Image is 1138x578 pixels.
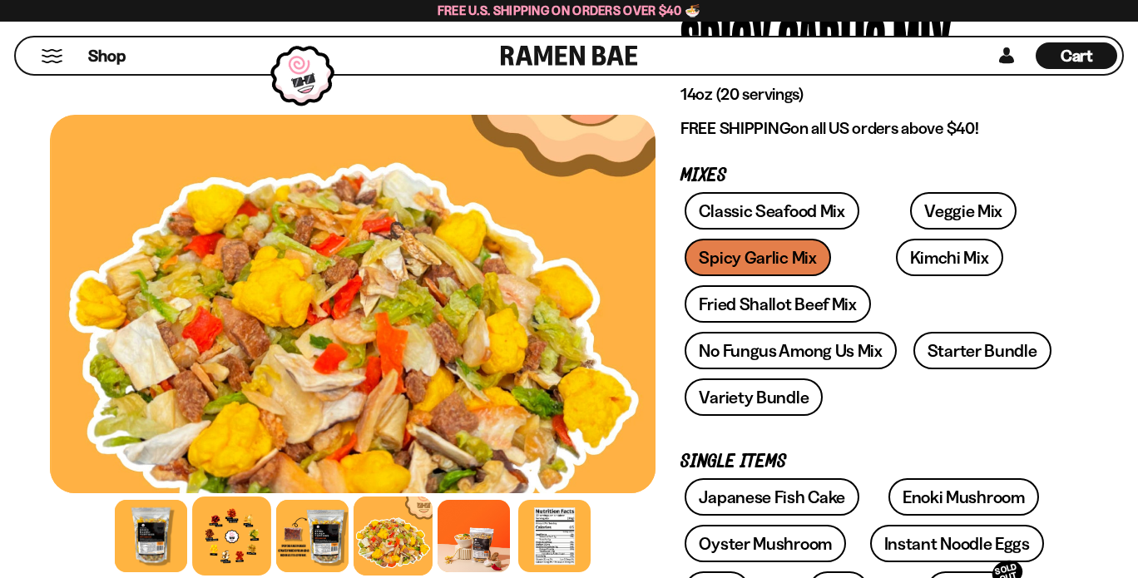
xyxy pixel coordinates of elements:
[685,378,823,416] a: Variety Bundle
[680,84,1063,105] p: 14oz (20 servings)
[438,2,701,18] span: Free U.S. Shipping on Orders over $40 🍜
[680,168,1063,184] p: Mixes
[685,192,858,230] a: Classic Seafood Mix
[685,285,870,323] a: Fried Shallot Beef Mix
[913,332,1051,369] a: Starter Bundle
[685,525,846,562] a: Oyster Mushroom
[88,45,126,67] span: Shop
[41,49,63,63] button: Mobile Menu Trigger
[910,192,1017,230] a: Veggie Mix
[1036,37,1117,74] a: Cart
[680,118,790,138] strong: FREE SHIPPING
[1061,46,1093,66] span: Cart
[680,118,1063,139] p: on all US orders above $40!
[685,478,859,516] a: Japanese Fish Cake
[888,478,1039,516] a: Enoki Mushroom
[685,332,896,369] a: No Fungus Among Us Mix
[896,239,1003,276] a: Kimchi Mix
[88,42,126,69] a: Shop
[680,454,1063,470] p: Single Items
[870,525,1044,562] a: Instant Noodle Eggs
